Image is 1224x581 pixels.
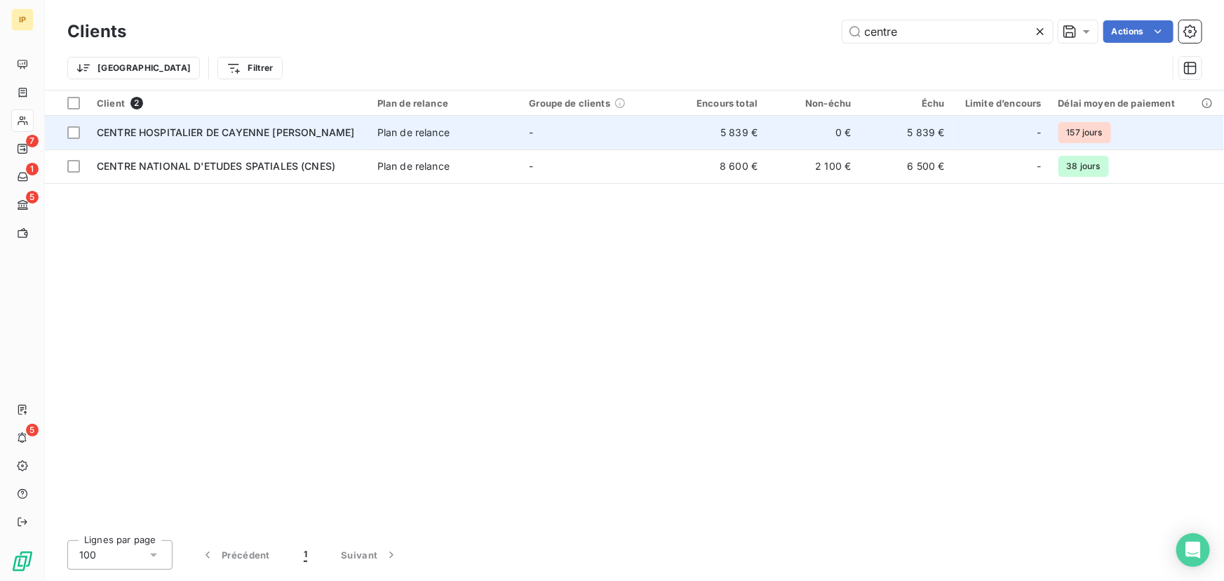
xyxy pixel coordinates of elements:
span: CENTRE NATIONAL D'ETUDES SPATIALES (CNES) [97,160,335,172]
td: 2 100 € [766,149,859,183]
span: 100 [79,548,96,562]
span: - [529,160,533,172]
span: 1 [26,163,39,175]
button: Actions [1103,20,1173,43]
span: 5 [26,424,39,436]
div: Échu [868,98,945,109]
img: Logo LeanPay [11,550,34,573]
td: 5 839 € [860,116,953,149]
span: 2 [130,97,143,109]
span: 1 [304,548,307,562]
span: 5 [26,191,39,203]
button: [GEOGRAPHIC_DATA] [67,57,200,79]
input: Rechercher [842,20,1053,43]
div: Plan de relance [377,159,450,173]
a: 7 [11,138,33,160]
span: 157 jours [1058,122,1111,143]
button: Suivant [324,540,415,570]
div: Plan de relance [377,126,450,140]
button: Filtrer [217,57,282,79]
span: - [1037,159,1041,173]
span: 38 jours [1058,156,1109,177]
div: Open Intercom Messenger [1176,533,1210,567]
h3: Clients [67,19,126,44]
button: 1 [287,540,324,570]
button: Précédent [184,540,287,570]
div: Plan de relance [377,98,513,109]
span: Groupe de clients [529,98,610,109]
div: Limite d’encours [962,98,1042,109]
span: Client [97,98,125,109]
td: 0 € [766,116,859,149]
div: Délai moyen de paiement [1058,98,1216,109]
a: 1 [11,166,33,188]
span: - [529,126,533,138]
span: CENTRE HOSPITALIER DE CAYENNE [PERSON_NAME] [97,126,354,138]
span: 7 [26,135,39,147]
td: 6 500 € [860,149,953,183]
div: Non-échu [774,98,851,109]
a: 5 [11,194,33,216]
span: - [1037,126,1041,140]
td: 5 839 € [673,116,766,149]
td: 8 600 € [673,149,766,183]
div: IP [11,8,34,31]
div: Encours total [681,98,758,109]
